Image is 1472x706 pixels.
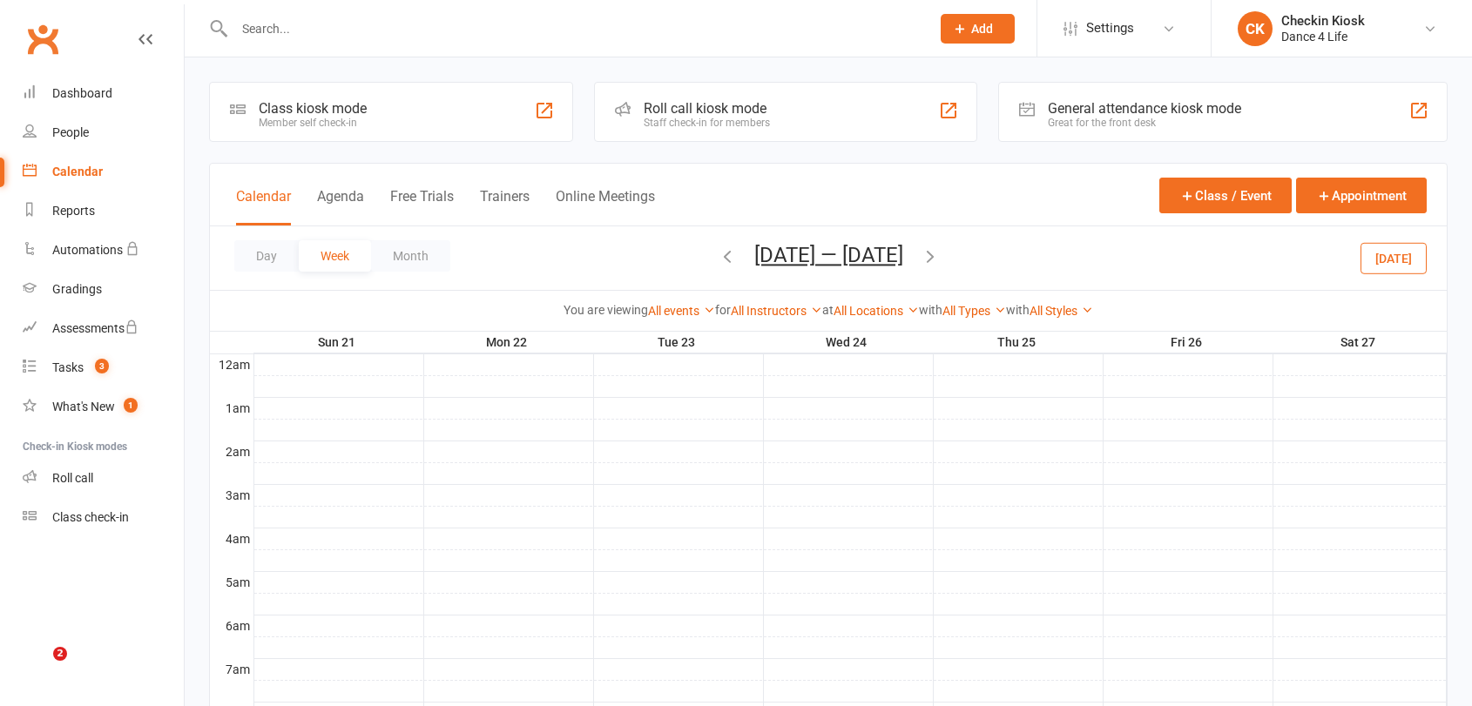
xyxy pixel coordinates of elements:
a: All events [648,304,715,318]
a: Tasks 3 [23,348,184,387]
strong: You are viewing [564,303,648,317]
div: Class kiosk mode [259,100,367,117]
button: Appointment [1296,178,1427,213]
div: Calendar [52,165,103,178]
button: Free Trials [390,188,454,225]
div: Staff check-in for members [644,117,770,129]
button: Day [234,240,299,272]
div: CK [1238,11,1273,46]
span: Add [971,22,993,36]
th: 5am [210,571,253,593]
button: [DATE] — [DATE] [754,243,903,267]
button: Add [941,14,1015,44]
div: Reports [52,204,95,218]
div: Assessments [52,321,138,335]
th: 2am [210,440,253,462]
th: Wed 24 [763,332,933,353]
button: Agenda [317,188,364,225]
div: Gradings [52,282,102,296]
div: Tasks [52,360,84,374]
span: Settings [1086,9,1134,48]
strong: for [715,303,731,317]
div: Automations [52,243,123,257]
button: Online Meetings [556,188,655,225]
div: General attendance kiosk mode [1048,100,1241,117]
th: 4am [210,528,253,549]
a: All Types [942,304,1006,318]
button: Week [299,240,371,272]
button: Class / Event [1159,178,1292,213]
div: Checkin Kiosk [1281,13,1365,29]
a: All Styles [1030,304,1093,318]
span: 3 [95,359,109,373]
span: 2 [53,647,67,661]
th: Fri 26 [1103,332,1273,353]
a: Clubworx [21,17,64,61]
div: Class check-in [52,510,129,524]
button: Month [371,240,450,272]
a: What's New1 [23,387,184,427]
th: 1am [210,397,253,419]
div: Dashboard [52,86,112,100]
button: Trainers [480,188,530,225]
a: Class kiosk mode [23,498,184,537]
a: Gradings [23,270,184,309]
a: Automations [23,231,184,270]
th: 3am [210,484,253,506]
button: [DATE] [1361,242,1427,273]
div: People [52,125,89,139]
a: All Locations [834,304,919,318]
span: 1 [124,398,138,413]
div: Dance 4 Life [1281,29,1365,44]
div: Member self check-in [259,117,367,129]
th: Sat 27 [1273,332,1447,353]
input: Search... [229,17,918,41]
a: Reports [23,192,184,231]
iframe: Intercom live chat [17,647,59,689]
th: 7am [210,658,253,680]
div: Great for the front desk [1048,117,1241,129]
th: Sun 21 [253,332,423,353]
a: Dashboard [23,74,184,113]
a: All Instructors [731,304,822,318]
th: Mon 22 [423,332,593,353]
button: Calendar [236,188,291,225]
th: Tue 23 [593,332,763,353]
th: 12am [210,353,253,375]
strong: with [919,303,942,317]
a: People [23,113,184,152]
strong: with [1006,303,1030,317]
div: Roll call [52,471,93,485]
th: Thu 25 [933,332,1103,353]
strong: at [822,303,834,317]
th: 6am [210,615,253,636]
a: Calendar [23,152,184,192]
a: Roll call [23,459,184,498]
div: What's New [52,400,115,414]
a: Assessments [23,309,184,348]
div: Roll call kiosk mode [644,100,770,117]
